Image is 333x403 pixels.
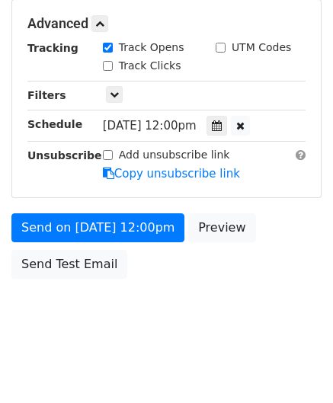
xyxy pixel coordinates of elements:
strong: Tracking [27,42,78,54]
a: Copy unsubscribe link [103,167,240,181]
label: Track Opens [119,40,184,56]
span: [DATE] 12:00pm [103,119,197,133]
strong: Unsubscribe [27,149,102,162]
a: Preview [188,213,255,242]
strong: Schedule [27,118,82,130]
h5: Advanced [27,15,306,32]
label: UTM Codes [232,40,291,56]
label: Add unsubscribe link [119,147,230,163]
label: Track Clicks [119,58,181,74]
strong: Filters [27,89,66,101]
a: Send on [DATE] 12:00pm [11,213,184,242]
a: Send Test Email [11,250,127,279]
iframe: Chat Widget [257,330,333,403]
